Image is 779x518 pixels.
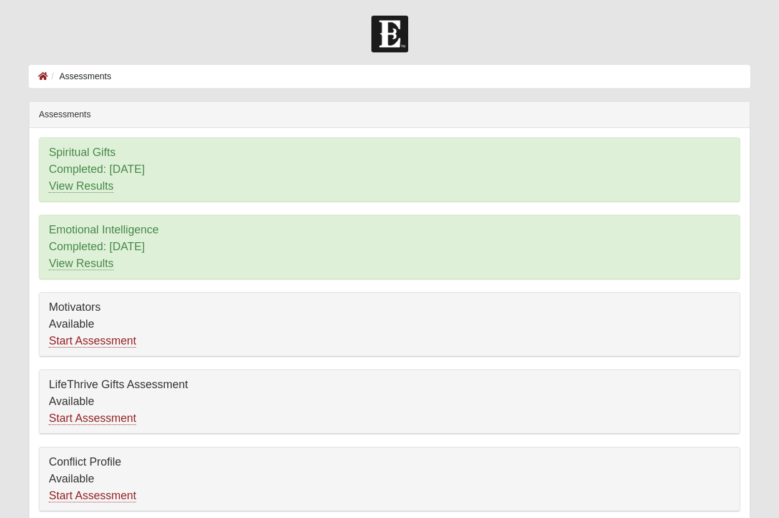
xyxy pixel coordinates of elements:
a: Start Assessment [49,412,136,425]
li: Assessments [48,70,111,83]
img: Church of Eleven22 Logo [371,16,408,52]
div: Conflict Profile Available [39,447,740,511]
div: Assessments [29,102,750,128]
a: View Results [49,257,114,270]
div: LifeThrive Gifts Assessment Available [39,370,740,434]
div: Motivators Available [39,293,740,356]
div: Spiritual Gifts Completed: [DATE] [39,138,740,202]
a: Start Assessment [49,335,136,348]
div: Emotional Intelligence Completed: [DATE] [39,215,740,279]
a: Start Assessment [49,489,136,502]
a: View Results [49,180,114,193]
